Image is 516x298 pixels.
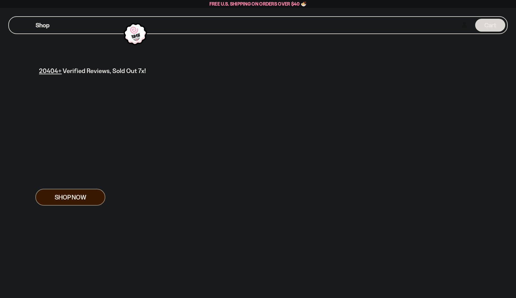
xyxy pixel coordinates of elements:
span: Free U.S. Shipping on Orders over $40 🍜 [209,1,307,7]
a: Shop Now [35,189,105,206]
span: Verified Reviews, Sold Out 7x! [63,67,146,75]
span: Cart [484,21,496,29]
a: Shop [36,19,49,32]
span: Shop Now [55,194,86,200]
button: Mobile Menu Trigger [18,23,26,28]
span: Shop [36,21,49,29]
span: 20404+ [39,66,62,75]
div: Cart [475,17,505,33]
